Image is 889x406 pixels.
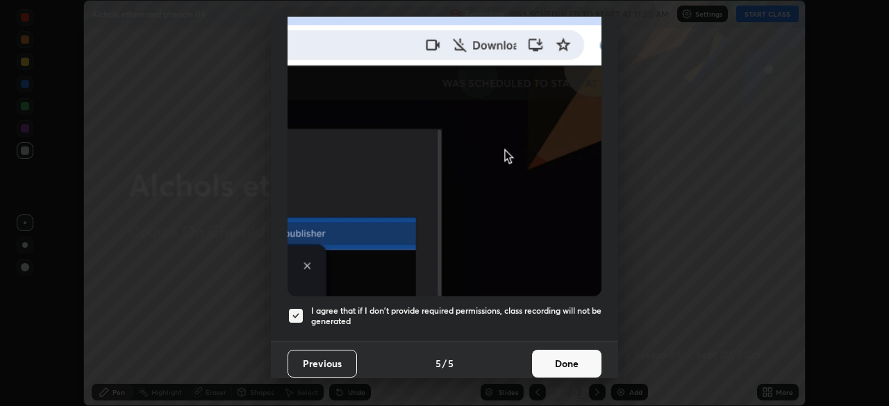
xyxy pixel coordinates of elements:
[435,356,441,371] h4: 5
[532,350,601,378] button: Done
[288,350,357,378] button: Previous
[442,356,447,371] h4: /
[448,356,454,371] h4: 5
[311,305,601,327] h5: I agree that if I don't provide required permissions, class recording will not be generated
